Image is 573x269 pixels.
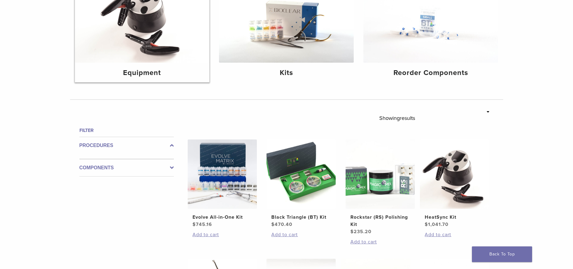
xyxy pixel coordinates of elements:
[266,139,336,209] img: Black Triangle (BT) Kit
[80,67,205,78] h4: Equipment
[379,112,415,124] p: Showing results
[271,221,275,227] span: $
[425,231,484,238] a: Add to cart: “HeatSync Kit”
[193,221,196,227] span: $
[79,142,174,149] label: Procedures
[350,238,410,246] a: Add to cart: “Rockstar (RS) Polishing Kit”
[345,139,415,235] a: Rockstar (RS) Polishing KitRockstar (RS) Polishing Kit $235.20
[79,164,174,171] label: Components
[224,67,349,78] h4: Kits
[271,221,292,227] bdi: 470.40
[193,231,252,238] a: Add to cart: “Evolve All-in-One Kit”
[271,231,331,238] a: Add to cart: “Black Triangle (BT) Kit”
[266,139,336,228] a: Black Triangle (BT) KitBlack Triangle (BT) Kit $470.40
[472,246,532,262] a: Back To Top
[79,127,174,134] h4: Filter
[350,214,410,228] h2: Rockstar (RS) Polishing Kit
[368,67,493,78] h4: Reorder Components
[271,214,331,221] h2: Black Triangle (BT) Kit
[346,139,415,209] img: Rockstar (RS) Polishing Kit
[193,221,212,227] bdi: 745.16
[188,139,257,209] img: Evolve All-in-One Kit
[350,229,354,235] span: $
[425,221,428,227] span: $
[187,139,257,228] a: Evolve All-in-One KitEvolve All-in-One Kit $745.16
[420,139,489,209] img: HeatSync Kit
[425,221,448,227] bdi: 1,041.70
[350,229,371,235] bdi: 235.20
[420,139,490,228] a: HeatSync KitHeatSync Kit $1,041.70
[193,214,252,221] h2: Evolve All-in-One Kit
[425,214,484,221] h2: HeatSync Kit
